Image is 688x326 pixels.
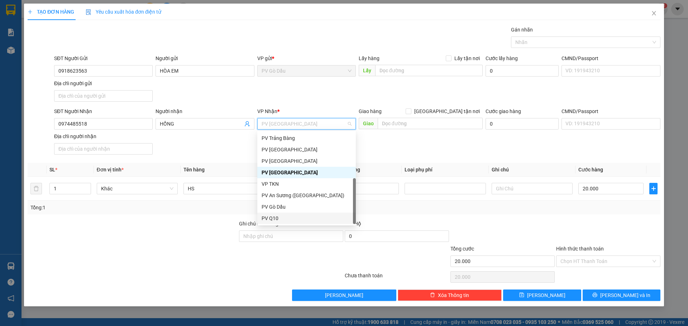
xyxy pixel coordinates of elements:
div: PV An Sương ([GEOGRAPHIC_DATA]) [262,191,352,199]
input: Địa chỉ của người nhận [54,143,153,155]
input: 0 [334,183,399,194]
div: PV Tây Ninh [257,167,356,178]
label: Hình thức thanh toán [556,246,604,252]
span: delete [430,292,435,298]
span: save [519,292,524,298]
span: user-add [244,121,250,127]
span: [PERSON_NAME] [325,291,363,299]
button: plus [649,183,657,194]
button: printer[PERSON_NAME] và In [583,289,660,301]
span: Khác [101,183,173,194]
span: SL [49,167,55,172]
span: TẠO ĐƠN HÀNG [28,9,74,15]
div: PV Q10 [257,213,356,224]
span: Cước hàng [578,167,603,172]
div: Chưa thanh toán [344,272,450,284]
div: Tổng: 1 [30,204,266,211]
div: PV [GEOGRAPHIC_DATA] [262,169,352,176]
div: Người gửi [156,54,254,62]
div: PV Phước Đông [257,155,356,167]
div: CMND/Passport [562,107,660,115]
label: Cước giao hàng [486,108,521,114]
div: PV [GEOGRAPHIC_DATA] [262,146,352,154]
button: [PERSON_NAME] [292,289,396,301]
div: VP TKN [262,180,352,188]
span: plus [650,186,657,191]
span: Xóa Thông tin [438,291,469,299]
span: Thu Hộ [345,221,361,227]
img: icon [86,9,91,15]
th: Loại phụ phí [402,163,488,177]
span: Yêu cầu xuất hóa đơn điện tử [86,9,161,15]
div: PV Gò Dầu [257,201,356,213]
span: Lấy hàng [359,55,379,61]
button: Close [644,4,664,24]
span: PV Gò Dầu [262,65,352,76]
input: Địa chỉ của người gửi [54,90,153,102]
span: Tên hàng [183,167,205,172]
span: Lấy [359,65,375,76]
button: delete [30,183,42,194]
div: Địa chỉ người nhận [54,132,153,140]
span: PV Tây Ninh [262,118,352,129]
input: Dọc đường [375,65,483,76]
span: Giao hàng [359,108,382,114]
div: Địa chỉ người gửi [54,79,153,87]
input: Cước lấy hàng [486,65,559,77]
div: PV [GEOGRAPHIC_DATA] [262,157,352,165]
div: PV An Sương (Hàng Hóa) [257,190,356,201]
span: [PERSON_NAME] và In [600,291,650,299]
span: Lấy tận nơi [451,54,483,62]
input: Dọc đường [378,118,483,129]
span: Tổng cước [450,246,474,252]
input: Ghi Chú [492,183,573,194]
span: plus [28,9,33,14]
div: CMND/Passport [562,54,660,62]
div: SĐT Người Gửi [54,54,153,62]
button: deleteXóa Thông tin [398,289,502,301]
label: Cước lấy hàng [486,55,518,61]
span: Đơn vị tính [97,167,124,172]
div: SĐT Người Nhận [54,107,153,115]
div: VP TKN [257,178,356,190]
div: PV Q10 [262,214,352,222]
span: Giao [359,118,378,129]
button: save[PERSON_NAME] [503,289,581,301]
div: PV Hòa Thành [257,144,356,155]
th: Ghi chú [489,163,575,177]
input: Ghi chú đơn hàng [239,230,343,242]
span: VP Nhận [257,108,277,114]
span: close [651,10,657,16]
div: VP gửi [257,54,356,62]
span: [PERSON_NAME] [527,291,565,299]
div: PV Trảng Bàng [257,132,356,144]
input: VD: Bàn, Ghế [183,183,264,194]
label: Gán nhãn [511,27,533,33]
div: PV Trảng Bàng [262,134,352,142]
span: printer [592,292,597,298]
span: [GEOGRAPHIC_DATA] tận nơi [411,107,483,115]
div: Người nhận [156,107,254,115]
label: Ghi chú đơn hàng [239,221,278,227]
input: Cước giao hàng [486,118,559,130]
div: PV Gò Dầu [262,203,352,211]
